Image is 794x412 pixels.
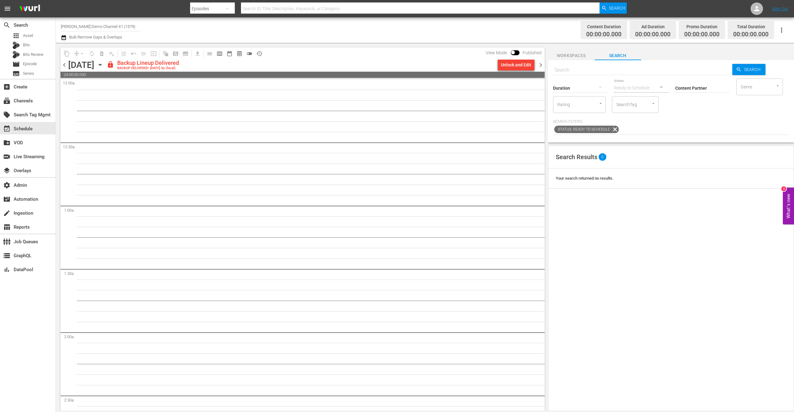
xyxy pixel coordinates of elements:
[3,97,11,105] span: Channels
[537,61,545,69] span: chevron_right
[684,31,720,38] span: 00:00:00.000
[609,2,625,14] span: Search
[598,101,604,106] button: Open
[684,22,720,31] div: Promo Duration
[12,51,20,58] div: Bits Review
[595,52,641,60] span: Search
[129,49,139,59] span: Revert to Primary Episode
[614,79,669,96] div: Ready to Schedule
[3,252,11,259] span: GraphQL
[3,195,11,203] span: Automation
[117,66,179,70] div: BACKUP DELIVERED: [DATE] 3a (local)
[97,49,107,59] span: Select an event to delete
[12,70,20,77] span: Series
[226,51,233,57] span: date_range_outlined
[483,50,511,55] span: View Mode:
[68,60,94,70] div: [DATE]
[556,176,613,181] span: Your search returned no results.
[548,52,595,60] span: Workspaces
[23,33,33,39] span: Asset
[553,119,789,124] p: Search Filters:
[234,49,244,59] span: View Backup
[60,72,545,78] span: 24:00:00.000
[775,83,781,89] button: Open
[246,51,252,57] span: toggle_off
[586,31,622,38] span: 00:00:00.000
[256,51,262,57] span: history_outlined
[733,22,769,31] div: Total Duration
[781,186,786,191] div: 2
[783,188,794,225] button: Open Feedback Widget
[62,49,72,59] span: Copy Lineup
[635,22,671,31] div: Ad Duration
[554,126,611,133] span: Status: Ready to Schedule
[4,5,11,12] span: menu
[216,51,223,57] span: calendar_view_week_outlined
[203,47,215,60] span: Day Calendar View
[117,60,179,66] div: Backup Lineup Delivered
[12,32,20,39] span: Asset
[3,21,11,29] span: Search
[23,70,34,77] span: Series
[236,51,243,57] span: preview_outlined
[501,59,531,70] div: Unlock and Edit
[772,6,788,11] a: Sign Out
[732,64,765,75] button: Search
[171,49,181,59] span: Create Search Block
[3,181,11,189] span: Admin
[511,50,515,55] span: Toggle to switch from Published to Draft view.
[190,47,203,60] span: Download as CSV
[520,50,545,55] span: Published
[3,167,11,174] span: Overlays
[3,125,11,132] span: Schedule
[3,139,11,146] span: VOD
[498,59,534,70] button: Unlock and Edit
[23,61,37,67] span: Episode
[254,49,264,59] span: View History
[23,52,43,58] span: Bits Review
[742,64,765,75] span: Search
[3,223,11,231] span: Reports
[599,153,606,161] span: 0
[3,83,11,91] span: Create
[72,49,87,59] span: Remove Gaps & Overlaps
[215,49,225,59] span: Week Calendar View
[586,22,622,31] div: Content Duration
[15,2,45,16] img: ans4CAIJ8jUAAAAAAAAAAAAAAAAAAAAAAAAgQb4GAAAAAAAAAAAAAAAAAAAAAAAAJMjXAAAAAAAAAAAAAAAAAAAAAAAAgAT5G...
[635,31,671,38] span: 00:00:00.000
[600,2,627,14] button: Search
[158,47,171,60] span: Refresh All Search Blocks
[556,153,597,161] span: Search Results
[3,111,11,119] span: Search Tag Mgmt
[3,153,11,160] span: Live Streaming
[3,238,11,245] span: Job Queues
[60,61,68,69] span: chevron_left
[12,60,20,68] span: Episode
[107,49,117,59] span: Clear Lineup
[149,49,158,59] span: Update Metadata from Key Asset
[3,209,11,217] span: Ingestion
[139,49,149,59] span: Fill episodes with ad slates
[181,49,190,59] span: Create Series Block
[107,61,114,68] span: lock
[225,49,234,59] span: Month Calendar View
[3,266,11,273] span: DataPool
[117,47,129,60] span: Customize Events
[12,42,20,49] div: Bits
[650,101,656,106] button: Open
[23,42,30,48] span: Bits
[87,49,97,59] span: Loop Content
[68,35,122,39] span: Bulk Remove Gaps & Overlaps
[733,31,769,38] span: 00:00:00.000
[244,49,254,59] span: 24 hours Lineup View is OFF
